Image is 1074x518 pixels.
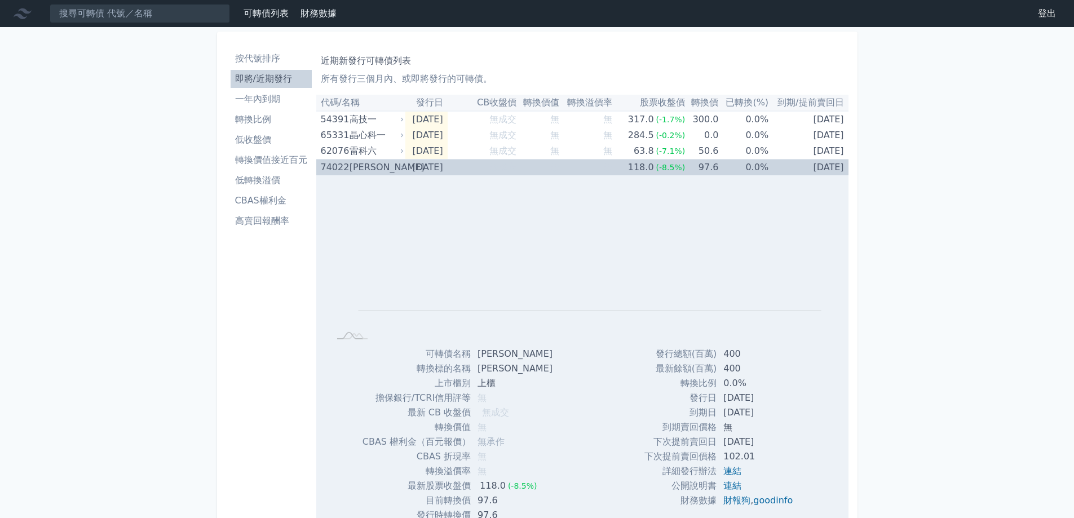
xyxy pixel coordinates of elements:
td: [DATE] [768,127,848,143]
td: 轉換溢價率 [363,464,471,479]
td: 102.01 [717,449,802,464]
a: 可轉債列表 [244,8,289,19]
td: [DATE] [405,111,447,127]
a: 財務數據 [300,8,337,19]
td: 最新 CB 收盤價 [363,405,471,420]
td: 0.0% [718,160,768,176]
a: 轉換比例 [231,110,312,129]
td: 到期日 [644,405,717,420]
td: , [717,493,802,508]
span: 無 [603,162,612,172]
p: 所有發行三個月內、或即將發行的可轉債。 [321,72,844,86]
a: 即將/近期發行 [231,70,312,88]
span: (-1.7%) [656,115,686,124]
a: 低轉換溢價 [231,171,312,189]
td: 最新股票收盤價 [363,479,471,493]
td: 400 [717,361,802,376]
td: 轉換標的名稱 [363,361,471,376]
td: 0.0% [718,127,768,143]
td: 300.0 [685,111,718,127]
td: 可轉債名稱 [363,347,471,361]
th: 已轉換(%) [718,95,768,111]
div: 118.0 [478,479,508,493]
td: [DATE] [768,111,848,127]
div: 118.0 [626,160,656,175]
span: 無 [550,114,559,125]
td: 財務數據 [644,493,717,508]
a: 財報狗 [723,495,750,506]
td: 最新餘額(百萬) [644,361,717,376]
td: 0.0 [685,127,718,143]
span: (-8.5%) [508,481,537,490]
span: 無成交 [489,145,516,156]
td: [DATE] [405,127,447,143]
td: 下次提前賣回價格 [644,449,717,464]
input: 搜尋可轉債 代號／名稱 [50,4,230,23]
td: 下次提前賣回日 [644,435,717,449]
td: 97.6 [471,493,562,508]
div: 284.5 [626,127,656,143]
th: 代碼/名稱 [316,95,406,111]
a: CBAS權利金 [231,192,312,210]
td: 0.0% [717,376,802,391]
a: 按代號排序 [231,50,312,68]
div: 晶心科一 [350,127,401,143]
td: 目前轉換價 [363,493,471,508]
g: Chart [348,193,821,327]
td: [DATE] [717,405,802,420]
span: (-0.2%) [656,131,686,140]
a: 轉換價值接近百元 [231,151,312,169]
td: CBAS 折現率 [363,449,471,464]
span: 無成交 [489,114,516,125]
td: [DATE] [717,435,802,449]
td: [DATE] [405,143,447,160]
td: 到期賣回價格 [644,420,717,435]
td: 無 [717,420,802,435]
td: 400 [717,347,802,361]
td: 上櫃 [471,376,562,391]
li: 即將/近期發行 [231,72,312,86]
span: 無 [550,162,559,172]
span: 無成交 [489,130,516,140]
li: CBAS權利金 [231,194,312,207]
a: 連結 [723,466,741,476]
td: 發行日 [644,391,717,405]
a: 登出 [1029,5,1065,23]
td: [PERSON_NAME] [471,361,562,376]
div: 雷科六 [350,143,401,159]
li: 低轉換溢價 [231,174,312,187]
th: 股票收盤價 [612,95,685,111]
div: 65331 [321,127,347,143]
span: 無 [550,145,559,156]
td: 轉換價值 [363,420,471,435]
th: 發行日 [405,95,447,111]
span: 無 [478,422,487,432]
div: 74022 [321,160,347,175]
span: 無 [478,451,487,462]
th: 轉換溢價率 [559,95,612,111]
td: 上市櫃別 [363,376,471,391]
td: [DATE] [717,391,802,405]
div: 63.8 [631,143,656,159]
li: 轉換比例 [231,113,312,126]
span: 無承作 [478,436,505,447]
span: 無成交 [482,407,509,418]
li: 按代號排序 [231,52,312,65]
span: 無成交 [489,162,516,172]
td: 公開說明書 [644,479,717,493]
span: 無 [478,466,487,476]
span: 無 [603,130,612,140]
span: (-8.5%) [656,163,686,172]
a: 高賣回報酬率 [231,212,312,230]
td: 0.0% [718,143,768,160]
td: [DATE] [768,143,848,160]
span: 無 [550,130,559,140]
span: 無 [478,392,487,403]
td: CBAS 權利金（百元報價） [363,435,471,449]
td: 擔保銀行/TCRI信用評等 [363,391,471,405]
span: 無 [603,114,612,125]
li: 低收盤價 [231,133,312,147]
th: CB收盤價 [448,95,516,111]
div: [PERSON_NAME] [350,160,401,175]
div: 317.0 [626,112,656,127]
